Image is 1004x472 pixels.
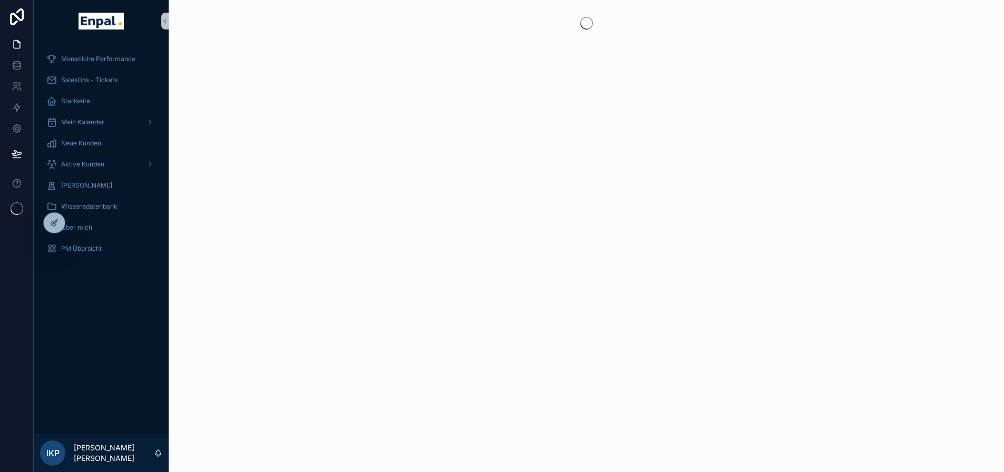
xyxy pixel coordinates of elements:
span: Mein Kalender [61,118,104,126]
a: Wissensdatenbank [40,197,162,216]
a: Monatliche Performance [40,50,162,68]
img: App logo [79,13,123,29]
a: SalesOps - Tickets [40,71,162,90]
span: Über mich [61,223,92,232]
span: PM Übersicht [61,244,102,253]
span: IKP [46,447,60,459]
a: Über mich [40,218,162,237]
span: SalesOps - Tickets [61,76,118,84]
span: Startseite [61,97,90,105]
span: [PERSON_NAME] [61,181,112,190]
div: scrollable content [34,42,169,272]
a: Aktive Kunden [40,155,162,174]
span: Neue Kunden [61,139,101,147]
p: [PERSON_NAME] [PERSON_NAME] [74,442,154,464]
a: PM Übersicht [40,239,162,258]
span: Aktive Kunden [61,160,104,169]
a: Startseite [40,92,162,111]
a: Neue Kunden [40,134,162,153]
a: Mein Kalender [40,113,162,132]
span: Monatliche Performance [61,55,135,63]
span: Wissensdatenbank [61,202,118,211]
a: [PERSON_NAME] [40,176,162,195]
